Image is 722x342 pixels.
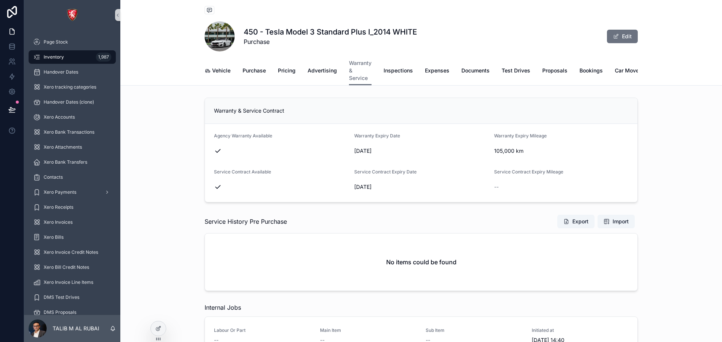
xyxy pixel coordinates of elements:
a: Documents [461,64,490,79]
div: scrollable content [24,30,120,315]
span: Bookings [579,67,603,74]
span: Handover Dates [44,69,78,75]
a: Xero Bills [29,231,116,244]
a: Xero Invoice Credit Notes [29,246,116,259]
span: Xero Bill Credit Notes [44,264,89,270]
span: Warranty Expiry Date [354,133,400,139]
h1: 450 - Tesla Model 3 Standard Plus I_2014 WHITE [244,27,417,37]
button: Edit [607,30,638,43]
a: Xero Attachments [29,140,116,154]
a: Handover Dates (clone) [29,95,116,109]
span: Vehicle [212,67,231,74]
a: Contacts [29,170,116,184]
span: Purchase [244,37,417,46]
span: Xero Bank Transfers [44,159,87,165]
a: Page Stock [29,35,116,49]
span: DMS Proposals [44,309,76,315]
a: Inventory1,987 [29,50,116,64]
a: Xero Receipts [29,200,116,214]
span: 105,000 km [494,147,628,155]
span: Xero Payments [44,189,76,195]
span: Main Item [320,327,417,333]
span: Xero tracking categories [44,84,96,90]
span: Sub Item [426,327,523,333]
a: Proposals [542,64,567,79]
span: DMS Test Drives [44,294,79,300]
a: Advertising [308,64,337,79]
span: Car Move [615,67,639,74]
a: Test Drives [502,64,530,79]
span: Contacts [44,174,63,180]
span: Xero Receipts [44,204,73,210]
span: Test Drives [502,67,530,74]
a: Xero Payments [29,185,116,199]
span: Warranty & Service [349,59,372,82]
span: Import [613,218,629,225]
p: TALIB M AL RUBAI [53,325,99,332]
span: Handover Dates (clone) [44,99,94,105]
a: Xero Bank Transfers [29,155,116,169]
span: Warranty & Service Contract [214,107,284,114]
span: Service History Pre Purchase [205,217,287,226]
span: Service Contract Expiry Mileage [494,169,563,175]
span: Xero Bills [44,234,64,240]
a: Xero Bank Transactions [29,125,116,139]
a: Xero Invoices [29,215,116,229]
span: Advertising [308,67,337,74]
span: Xero Accounts [44,114,75,120]
a: Xero Accounts [29,110,116,124]
a: Pricing [278,64,296,79]
span: Xero Invoice Credit Notes [44,249,98,255]
span: Xero Invoice Line Items [44,279,93,285]
span: Xero Attachments [44,144,82,150]
a: DMS Proposals [29,306,116,319]
a: Vehicle [205,64,231,79]
img: App logo [66,9,78,21]
a: Xero tracking categories [29,80,116,94]
a: DMS Test Drives [29,291,116,304]
a: Xero Invoice Line Items [29,276,116,289]
span: Service Contract Expiry Date [354,169,417,175]
span: Pricing [278,67,296,74]
a: Expenses [425,64,449,79]
span: Labour Or Part [214,327,311,333]
span: Warranty Expiry Mileage [494,133,547,139]
span: Service Contract Available [214,169,271,175]
span: Expenses [425,67,449,74]
span: Documents [461,67,490,74]
span: [DATE] [354,183,488,191]
span: Agency Warranty Available [214,133,272,139]
div: 1,987 [96,53,111,62]
span: Inventory [44,54,64,60]
button: Export [557,215,595,228]
span: -- [494,183,499,191]
span: Initiated at [532,327,629,333]
button: Import [598,215,635,228]
span: Xero Bank Transactions [44,129,94,135]
a: Inspections [384,64,413,79]
a: Car Move [615,64,639,79]
a: Handover Dates [29,65,116,79]
span: [DATE] [354,147,488,155]
span: Proposals [542,67,567,74]
span: Internal Jobs [205,303,241,312]
a: Purchase [243,64,266,79]
a: Xero Bill Credit Notes [29,261,116,274]
span: Page Stock [44,39,68,45]
span: Purchase [243,67,266,74]
span: Xero Invoices [44,219,73,225]
a: Bookings [579,64,603,79]
h2: No items could be found [386,258,457,267]
a: Warranty & Service [349,56,372,86]
span: Inspections [384,67,413,74]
